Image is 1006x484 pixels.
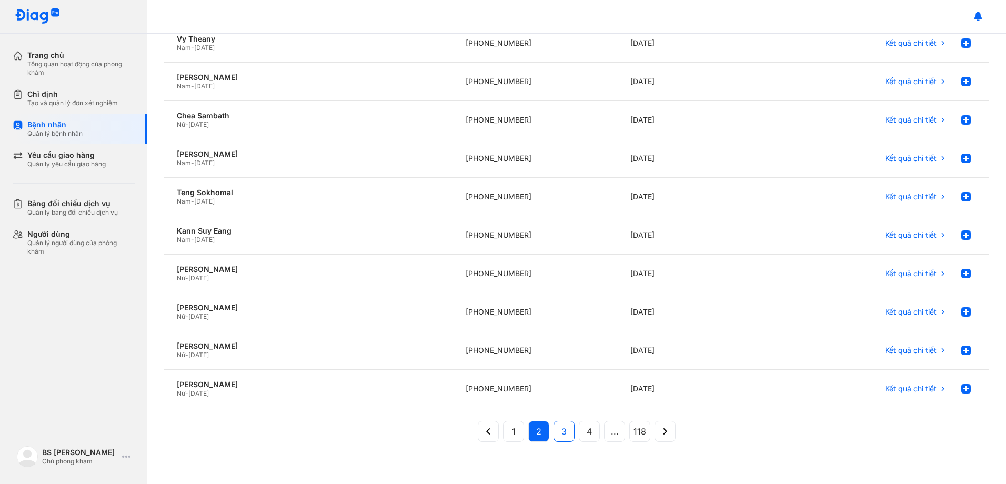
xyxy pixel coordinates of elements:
div: [PHONE_NUMBER] [453,24,618,63]
div: Chủ phòng khám [42,457,118,466]
span: Nữ [177,389,185,397]
div: [DATE] [618,216,783,255]
div: Bệnh nhân [27,120,83,129]
div: Quản lý người dùng của phòng khám [27,239,135,256]
span: [DATE] [188,351,209,359]
div: Người dùng [27,229,135,239]
div: Tổng quan hoạt động của phòng khám [27,60,135,77]
span: 118 [633,425,646,438]
span: - [185,120,188,128]
span: - [191,159,194,167]
div: Quản lý bảng đối chiếu dịch vụ [27,208,118,217]
span: 2 [536,425,541,438]
div: Tạo và quản lý đơn xét nghiệm [27,99,118,107]
span: Kết quả chi tiết [885,154,937,163]
span: - [185,351,188,359]
span: Nam [177,44,191,52]
div: Trang chủ [27,51,135,60]
span: Kết quả chi tiết [885,307,937,317]
span: Nam [177,197,191,205]
button: 118 [629,421,650,442]
span: Kết quả chi tiết [885,77,937,86]
div: [DATE] [618,293,783,331]
div: [DATE] [618,178,783,216]
span: Nữ [177,274,185,282]
span: [DATE] [188,389,209,397]
span: ... [611,425,619,438]
span: 3 [561,425,567,438]
div: [PHONE_NUMBER] [453,63,618,101]
span: [DATE] [194,197,215,205]
span: - [185,389,188,397]
span: Nữ [177,120,185,128]
div: Quản lý yêu cầu giao hàng [27,160,106,168]
span: [DATE] [194,44,215,52]
span: Nữ [177,312,185,320]
span: Nam [177,159,191,167]
span: [DATE] [188,274,209,282]
span: - [191,44,194,52]
div: [PHONE_NUMBER] [453,101,618,139]
span: - [191,236,194,244]
div: [PHONE_NUMBER] [453,139,618,178]
div: [DATE] [618,331,783,370]
div: BS [PERSON_NAME] [42,448,118,457]
button: 4 [579,421,600,442]
div: [PHONE_NUMBER] [453,178,618,216]
div: Chea Sambath [177,111,440,120]
div: [PERSON_NAME] [177,73,440,82]
span: - [191,82,194,90]
span: [DATE] [194,159,215,167]
span: Nam [177,236,191,244]
div: [DATE] [618,24,783,63]
div: [DATE] [618,63,783,101]
div: [PERSON_NAME] [177,341,440,351]
span: [DATE] [194,82,215,90]
div: [PHONE_NUMBER] [453,370,618,408]
div: Yêu cầu giao hàng [27,150,106,160]
div: [DATE] [618,101,783,139]
div: [DATE] [618,370,783,408]
div: [PERSON_NAME] [177,265,440,274]
img: logo [17,446,38,467]
span: - [191,197,194,205]
div: [PERSON_NAME] [177,149,440,159]
div: Kann Suy Eang [177,226,440,236]
span: Kết quả chi tiết [885,115,937,125]
div: [PHONE_NUMBER] [453,255,618,293]
div: [DATE] [618,255,783,293]
span: Nữ [177,351,185,359]
button: 1 [503,421,524,442]
span: - [185,312,188,320]
div: [PERSON_NAME] [177,303,440,312]
span: Kết quả chi tiết [885,384,937,394]
span: 1 [512,425,516,438]
div: [DATE] [618,139,783,178]
span: [DATE] [194,236,215,244]
span: Kết quả chi tiết [885,230,937,240]
button: ... [604,421,625,442]
div: [PHONE_NUMBER] [453,216,618,255]
span: Kết quả chi tiết [885,346,937,355]
img: logo [15,8,60,25]
span: [DATE] [188,120,209,128]
div: Teng Sokhomal [177,188,440,197]
div: Vy Theany [177,34,440,44]
button: 2 [528,421,549,442]
div: Bảng đối chiếu dịch vụ [27,199,118,208]
div: Quản lý bệnh nhân [27,129,83,138]
div: Chỉ định [27,89,118,99]
span: 4 [587,425,592,438]
span: Kết quả chi tiết [885,38,937,48]
div: [PERSON_NAME] [177,380,440,389]
span: Kết quả chi tiết [885,192,937,201]
div: [PHONE_NUMBER] [453,331,618,370]
span: Kết quả chi tiết [885,269,937,278]
div: [PHONE_NUMBER] [453,293,618,331]
span: - [185,274,188,282]
span: Nam [177,82,191,90]
span: [DATE] [188,312,209,320]
button: 3 [554,421,575,442]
